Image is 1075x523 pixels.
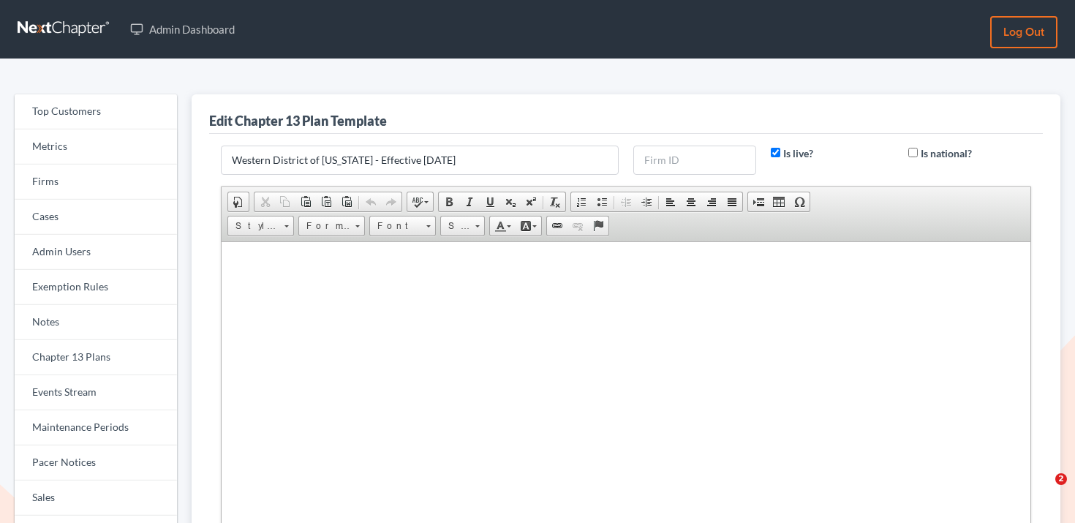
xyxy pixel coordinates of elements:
a: Italic [459,192,480,211]
a: Copy [275,192,295,211]
a: Pacer Notices [15,445,177,481]
a: Exemption Rules [15,270,177,305]
a: Decrease Indent [616,192,636,211]
a: Unlink [567,217,588,236]
a: Firms [15,165,177,200]
a: Insert/Remove Numbered List [571,192,592,211]
span: 2 [1055,473,1067,485]
a: Align Right [701,192,722,211]
a: Align Left [660,192,681,211]
a: Cut [254,192,275,211]
a: Insert Page Break for Printing [748,192,769,211]
a: Anchor [588,217,608,236]
a: Format [298,216,365,236]
a: Paste [295,192,316,211]
a: Chapter 13 Plans [15,340,177,375]
a: Admin Users [15,235,177,270]
input: Enter title [221,146,619,175]
a: Text Color [490,217,516,236]
a: Events Stream [15,375,177,410]
span: Size [441,217,470,236]
a: Spell Checker [407,192,433,211]
a: Remove Format [545,192,565,211]
iframe: Intercom live chat [1025,473,1060,508]
a: Undo [361,192,381,211]
a: Paste as plain text [316,192,336,211]
span: Font [370,217,421,236]
a: Superscript [521,192,541,211]
div: Edit Chapter 13 Plan Template [209,112,387,129]
a: Metrics [15,129,177,165]
a: Cases [15,200,177,235]
a: Center [681,192,701,211]
a: Subscript [500,192,521,211]
a: Paste from Word [336,192,357,211]
a: Sales [15,481,177,516]
a: Link [547,217,567,236]
input: Firm ID [633,146,756,175]
a: Document Properties [228,192,249,211]
a: Table [769,192,789,211]
a: Admin Dashboard [123,16,242,42]
a: Redo [381,192,401,211]
a: Notes [15,305,177,340]
a: Styles [227,216,294,236]
a: Top Customers [15,94,177,129]
a: Bold [439,192,459,211]
a: Increase Indent [636,192,657,211]
a: Log out [990,16,1057,48]
a: Font [369,216,436,236]
a: Justify [722,192,742,211]
a: Insert/Remove Bulleted List [592,192,612,211]
label: Is live? [783,146,813,161]
label: Is national? [921,146,972,161]
a: Underline [480,192,500,211]
span: Format [299,217,350,236]
span: Styles [228,217,279,236]
a: Maintenance Periods [15,410,177,445]
a: Background Color [516,217,541,236]
a: Insert Special Character [789,192,810,211]
a: Size [440,216,485,236]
